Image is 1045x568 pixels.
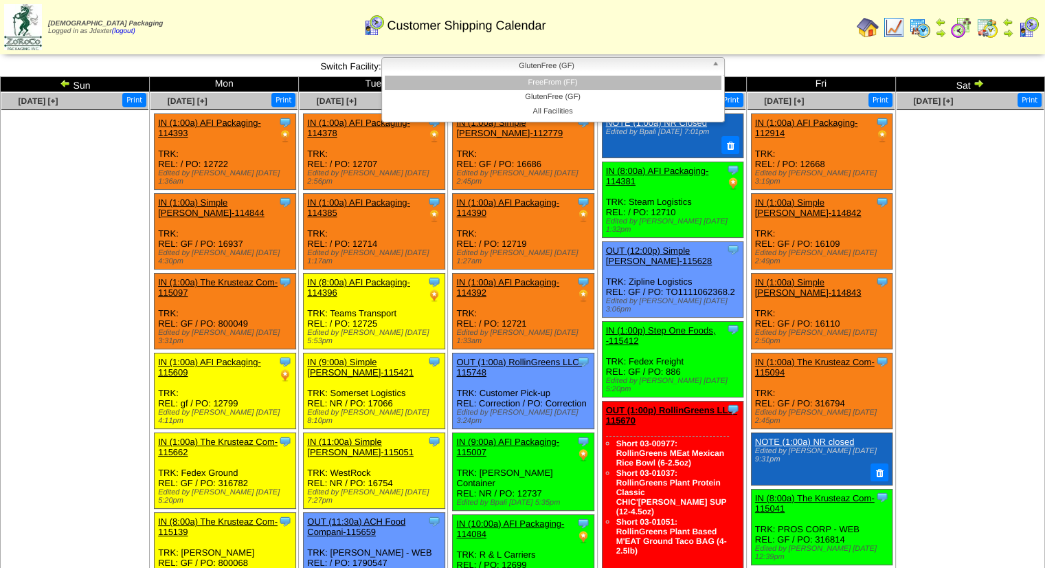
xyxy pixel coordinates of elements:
div: TRK: WestRock REL: NR / PO: 16754 [304,433,445,509]
img: Tooltip [576,195,590,209]
div: Edited by [PERSON_NAME] [DATE] 3:24pm [456,408,594,425]
div: TRK: REL: GF / PO: 16686 [453,114,594,190]
img: Tooltip [576,516,590,530]
img: Tooltip [576,355,590,369]
div: TRK: REL: / PO: 12719 [453,194,594,270]
img: PO [427,129,441,143]
a: IN (1:00a) Simple [PERSON_NAME]-114843 [755,277,862,298]
div: Edited by [PERSON_NAME] [DATE] 2:56pm [307,169,445,186]
a: Short 03-01051: RollinGreens Plant Based M'EAT Ground Taco BAG (4-2.5lb) [616,517,727,556]
div: TRK: REL: / PO: 12668 [751,114,892,190]
li: GlutenFree (GF) [385,90,721,105]
div: Edited by [PERSON_NAME] [DATE] 2:49pm [755,249,892,265]
div: Edited by [PERSON_NAME] [DATE] 1:32pm [606,217,743,234]
div: Edited by Bpali [DATE] 5:35pm [456,499,594,507]
a: NOTE (1:00a) NR closed [755,437,855,447]
div: Edited by [PERSON_NAME] [DATE] 7:27pm [307,488,445,505]
a: IN (9:00a) AFI Packaging-115007 [456,437,559,457]
button: Print [271,93,295,107]
div: Edited by [PERSON_NAME] [DATE] 1:27am [456,249,594,265]
span: [DATE] [+] [764,96,804,106]
div: TRK: REL: / PO: 12721 [453,274,594,349]
a: OUT (12:00p) Simple [PERSON_NAME]-115628 [606,245,712,266]
a: IN (1:00a) The Krusteaz Com-115662 [158,437,278,457]
a: IN (1:00a) Simple [PERSON_NAME]-114842 [755,197,862,218]
div: Edited by [PERSON_NAME] [DATE] 9:31pm [755,447,887,463]
div: Edited by [PERSON_NAME] [DATE] 4:30pm [158,249,295,265]
span: [DEMOGRAPHIC_DATA] Packaging [48,20,163,28]
a: IN (8:00a) AFI Packaging-114396 [307,277,410,298]
img: arrowright.gif [973,78,984,89]
img: Tooltip [427,195,441,209]
div: Edited by [PERSON_NAME] [DATE] 5:20pm [158,488,295,505]
span: Customer Shipping Calendar [387,19,546,33]
img: Tooltip [278,514,292,528]
a: [DATE] [+] [317,96,357,106]
img: PO [726,177,740,190]
img: PO [278,369,292,382]
img: home.gif [857,17,879,39]
img: line_graph.gif [883,17,905,39]
img: arrowleft.gif [1002,17,1013,28]
div: TRK: REL: GF / PO: 800049 [155,274,296,349]
a: IN (1:00a) Simple [PERSON_NAME]-112779 [456,118,563,138]
div: TRK: REL: / PO: 12714 [304,194,445,270]
div: TRK: Somerset Logistics REL: NR / PO: 17066 [304,353,445,429]
img: Tooltip [427,275,441,289]
div: Edited by [PERSON_NAME] [DATE] 8:10pm [307,408,445,425]
a: NOTE (1:00a) NR Closed [606,118,707,128]
img: calendarprod.gif [909,17,931,39]
img: Tooltip [278,435,292,448]
a: IN (1:00a) AFI Packaging-114385 [307,197,410,218]
div: Edited by [PERSON_NAME] [DATE] 2:50pm [755,329,892,345]
img: Tooltip [427,435,441,448]
a: IN (1:00a) AFI Packaging-112914 [755,118,858,138]
img: Tooltip [278,195,292,209]
div: Edited by [PERSON_NAME] [DATE] 1:33am [456,329,594,345]
img: Tooltip [278,275,292,289]
div: Edited by [PERSON_NAME] [DATE] 5:53pm [307,329,445,345]
div: Edited by [PERSON_NAME] [DATE] 4:11pm [158,408,295,425]
a: IN (9:00a) Simple [PERSON_NAME]-115421 [307,357,414,378]
div: Edited by [PERSON_NAME] [DATE] 1:17am [307,249,445,265]
img: PO [427,209,441,223]
img: Tooltip [726,402,740,416]
td: Sat [895,77,1044,92]
div: TRK: REL: GF / PO: 16110 [751,274,892,349]
img: Tooltip [875,355,889,369]
div: TRK: Fedex Ground REL: GF / PO: 316782 [155,433,296,509]
div: TRK: Customer Pick-up REL: Correction / PO: Correction [453,353,594,429]
a: [DATE] [+] [913,96,953,106]
div: TRK: REL: GF / PO: 16937 [155,194,296,270]
a: [DATE] [+] [18,96,58,106]
img: arrowleft.gif [60,78,71,89]
div: TRK: Teams Transport REL: / PO: 12725 [304,274,445,349]
button: Delete Note [721,136,739,154]
img: Tooltip [875,195,889,209]
img: Tooltip [278,355,292,369]
a: Short 03-01037: RollinGreens Plant Protein Classic CHIC'[PERSON_NAME] SUP (12-4.5oz) [616,468,727,516]
img: arrowright.gif [1002,28,1013,39]
a: [DATE] [+] [168,96,207,106]
img: Tooltip [726,323,740,336]
button: Print [719,93,743,107]
div: TRK: REL: / PO: 12707 [304,114,445,190]
img: PO [427,289,441,303]
div: Edited by [PERSON_NAME] [DATE] 12:39pm [755,545,892,561]
a: IN (10:00a) AFI Packaging-114084 [456,518,564,539]
button: Delete Note [870,463,888,481]
img: PO [576,289,590,303]
img: arrowright.gif [935,28,946,39]
div: TRK: REL: / PO: 12722 [155,114,296,190]
div: Edited by [PERSON_NAME] [DATE] 3:06pm [606,297,743,314]
img: calendarinout.gif [976,17,998,39]
img: Tooltip [576,275,590,289]
div: TRK: PROS CORP - WEB REL: GF / PO: 316814 [751,489,892,565]
a: Short 03-00977: RollinGreens MEat Mexican Rice Bowl (6-2.5oz) [616,439,724,468]
img: Tooltip [278,116,292,129]
div: TRK: Zipline Logistics REL: GF / PO: TO1111062368.2 [602,241,743,317]
img: calendarcustomer.gif [1018,17,1040,39]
